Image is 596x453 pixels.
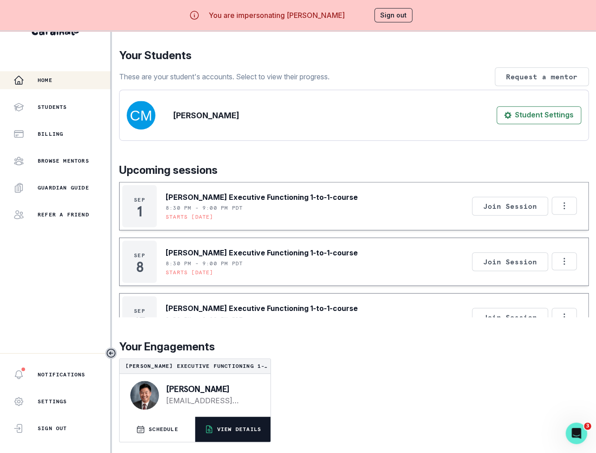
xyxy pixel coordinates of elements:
p: Home [38,77,52,84]
p: 8:30 PM - 9:00 PM PDT [166,204,243,211]
span: 3 [584,423,591,430]
p: Browse Mentors [38,157,89,164]
a: [EMAIL_ADDRESS][DOMAIN_NAME] [166,395,256,406]
p: Sep [134,252,145,259]
p: SCHEDULE [149,426,178,433]
p: Students [38,104,67,111]
p: [PERSON_NAME] [173,109,239,121]
p: Notifications [38,371,86,378]
p: 1 [137,207,142,216]
p: Sep [134,196,145,203]
p: Billing [38,130,63,138]
button: Join Session [472,252,548,271]
button: Options [552,197,577,215]
img: svg [127,101,155,129]
p: Guardian Guide [38,184,89,191]
p: Upcoming sessions [119,162,589,178]
p: Your Engagements [119,339,589,355]
button: Join Session [472,197,548,216]
p: Refer a friend [38,211,89,218]
p: [PERSON_NAME] Executive Functioning 1-to-1-course [166,192,358,203]
button: Request a mentor [495,67,589,86]
button: Student Settings [497,106,581,124]
p: [PERSON_NAME] Executive Functioning 1-to-1-course [166,303,358,314]
p: You are impersonating [PERSON_NAME] [209,10,345,21]
p: 8:30 PM - 9:00 PM PDT [166,315,243,323]
button: Join Session [472,308,548,327]
button: Sign out [374,8,412,22]
p: Your Students [119,47,589,64]
iframe: Intercom live chat [566,423,587,444]
button: SCHEDULE [120,417,195,442]
p: VIEW DETAILS [217,426,261,433]
p: Starts [DATE] [166,269,214,276]
p: 8 [136,263,143,272]
p: Starts [DATE] [166,213,214,220]
button: VIEW DETAILS [195,417,270,442]
p: Settings [38,398,67,405]
p: [PERSON_NAME] Executive Functioning 1-to-1-course [123,362,267,370]
p: [PERSON_NAME] Executive Functioning 1-to-1-course [166,247,358,258]
p: Sign Out [38,425,67,432]
button: Toggle sidebar [105,347,117,359]
p: These are your student's accounts. Select to view their progress. [119,71,330,82]
p: [PERSON_NAME] [166,384,256,393]
button: Options [552,252,577,270]
p: 8:30 PM - 9:00 PM PDT [166,260,243,267]
p: Sep [134,307,145,315]
button: Options [552,308,577,326]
